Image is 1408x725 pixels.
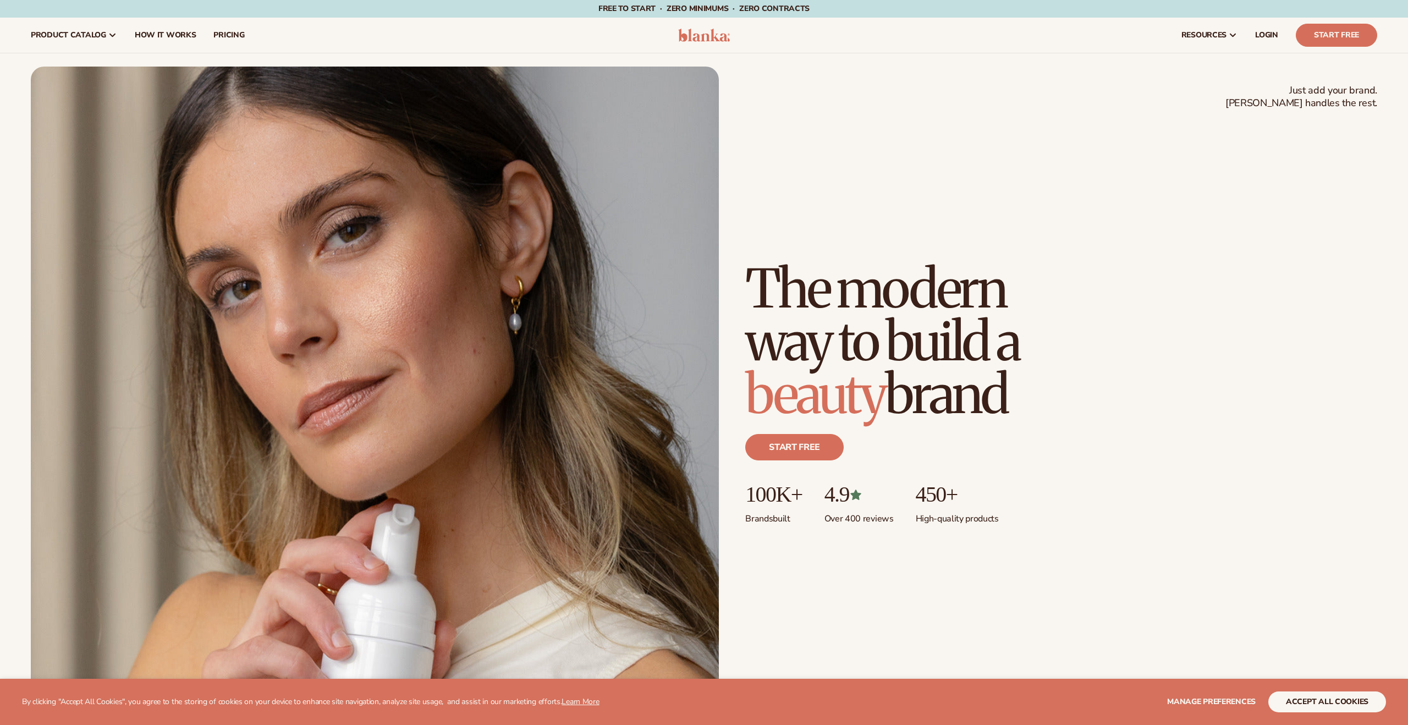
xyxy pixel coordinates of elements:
a: resources [1173,18,1246,53]
span: LOGIN [1255,31,1278,40]
p: 4.9 [824,482,894,507]
a: Start free [745,434,844,460]
button: Manage preferences [1167,691,1256,712]
a: LOGIN [1246,18,1287,53]
a: product catalog [22,18,126,53]
span: product catalog [31,31,106,40]
button: accept all cookies [1268,691,1386,712]
a: Start Free [1296,24,1377,47]
span: Free to start · ZERO minimums · ZERO contracts [598,3,810,14]
p: 450+ [916,482,999,507]
span: beauty [745,361,885,427]
p: Brands built [745,507,802,525]
p: High-quality products [916,507,999,525]
p: Over 400 reviews [824,507,894,525]
span: Manage preferences [1167,696,1256,707]
h1: The modern way to build a brand [745,262,1097,421]
a: How It Works [126,18,205,53]
a: pricing [205,18,253,53]
p: 100K+ [745,482,802,507]
span: How It Works [135,31,196,40]
img: logo [678,29,730,42]
a: Learn More [562,696,599,707]
span: Just add your brand. [PERSON_NAME] handles the rest. [1225,84,1377,110]
span: pricing [213,31,244,40]
p: By clicking "Accept All Cookies", you agree to the storing of cookies on your device to enhance s... [22,697,599,707]
span: resources [1181,31,1226,40]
